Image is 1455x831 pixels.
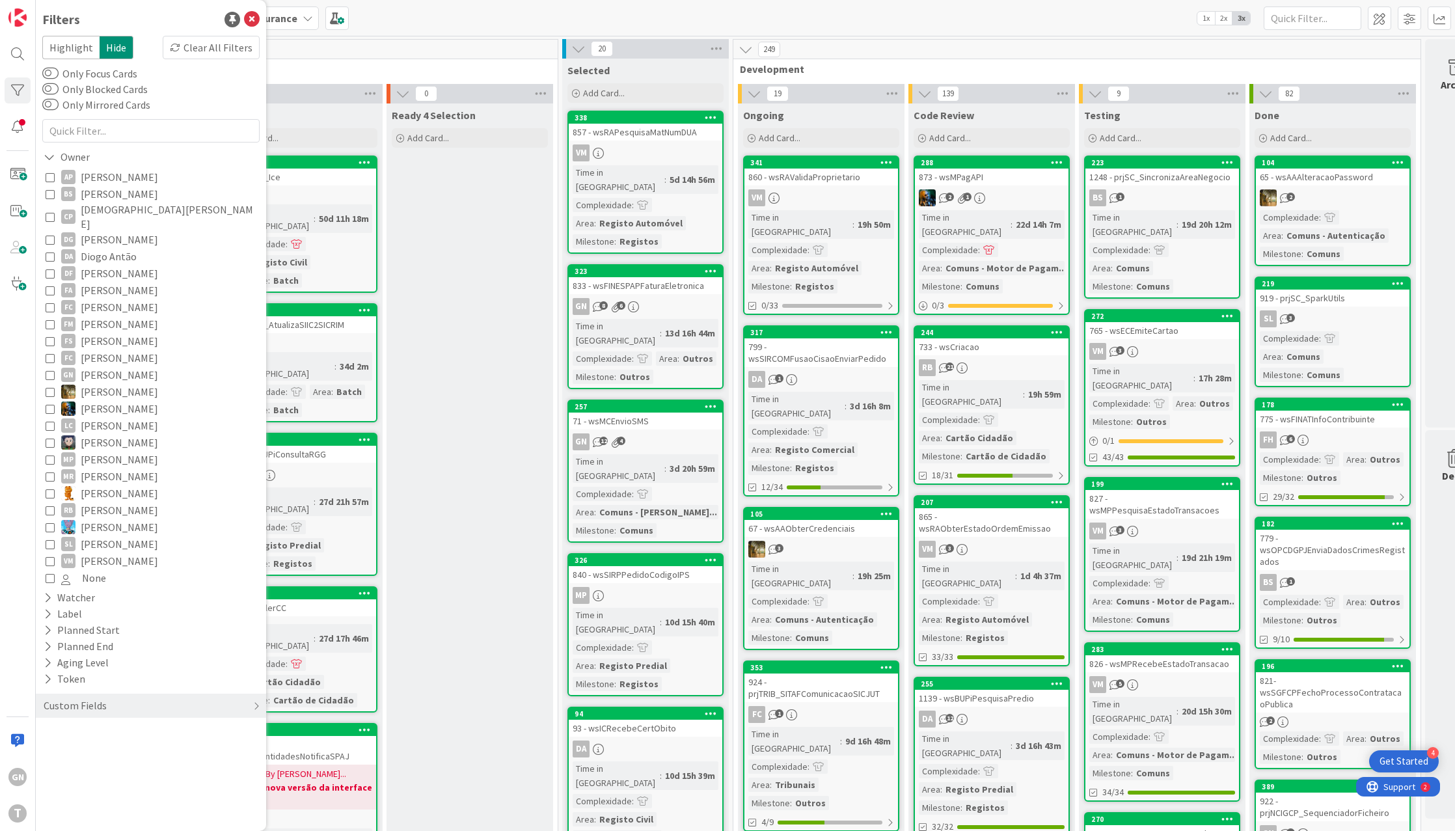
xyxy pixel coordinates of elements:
[314,211,316,226] span: :
[334,359,336,374] span: :
[1283,349,1324,364] div: Comuns
[223,434,376,463] div: 233144 - wsBUPiConsultaRGG
[852,217,854,232] span: :
[744,169,898,185] div: 860 - wsRAValidaProprietario
[845,399,847,413] span: :
[617,301,625,310] span: 6
[270,273,302,288] div: Batch
[660,326,662,340] span: :
[221,303,377,422] a: 354926 - prjIC_AtualizaSIIC2SICRIMTime in [GEOGRAPHIC_DATA]:34d 2mComplexidade:Area:BatchMileston...
[61,266,75,280] div: DF
[1131,279,1133,293] span: :
[929,132,971,144] span: Add Card...
[1116,193,1124,201] span: 1
[744,327,898,367] div: 317799 - wsSIRCOMFusaoCisaoEnviarPedido
[567,264,724,389] a: 323833 - wsFINESPAPFaturaEletronicaGNTime in [GEOGRAPHIC_DATA]:13d 16h 44mComplexidade:Area:Outro...
[573,165,664,194] div: Time in [GEOGRAPHIC_DATA]
[316,211,372,226] div: 50d 11h 18m
[1085,189,1239,206] div: BS
[61,249,75,264] div: DA
[914,156,1070,315] a: 288873 - wsMPagAPIJCTime in [GEOGRAPHIC_DATA]:22d 14h 7mComplexidade:Area:Comuns - Motor de Pagam...
[919,413,978,427] div: Complexidade
[960,449,962,463] span: :
[759,132,800,144] span: Add Card...
[1281,349,1283,364] span: :
[748,210,852,239] div: Time in [GEOGRAPHIC_DATA]
[847,399,894,413] div: 3d 16h 8m
[1149,243,1150,257] span: :
[1089,364,1193,392] div: Time in [GEOGRAPHIC_DATA]
[656,351,677,366] div: Area
[919,261,940,275] div: Area
[1256,290,1409,307] div: 919 - prjSC_SparkUtils
[46,366,256,383] button: GN [PERSON_NAME]
[748,279,790,293] div: Milestone
[919,189,936,206] img: JC
[919,359,936,376] div: RB
[221,156,377,293] a: 364936 - prjIC_IceTime in [GEOGRAPHIC_DATA]:50d 11h 18mComplexidade:Area:Registo CivilMilestone:B...
[1023,387,1025,402] span: :
[569,144,722,161] div: VM
[919,431,940,445] div: Area
[1085,343,1239,360] div: VM
[27,2,59,18] span: Support
[775,374,783,383] span: 1
[1102,434,1115,448] span: 0 / 1
[81,185,158,202] span: [PERSON_NAME]
[744,157,898,169] div: 341
[1089,343,1106,360] div: VM
[81,265,158,282] span: [PERSON_NAME]
[1319,210,1321,225] span: :
[1256,411,1409,428] div: 775 - wsFINATInfoContribuinte
[223,169,376,185] div: 936 - prjIC_Ice
[1256,399,1409,411] div: 178
[1111,261,1113,275] span: :
[223,157,376,185] div: 364936 - prjIC_Ice
[772,261,862,275] div: Registo Automóvel
[921,328,1068,337] div: 244
[790,279,792,293] span: :
[1256,157,1409,185] div: 10465 - wsAAAlteracaoPassword
[1131,415,1133,429] span: :
[1085,310,1239,322] div: 272
[932,299,944,312] span: 0 / 3
[81,282,158,299] span: [PERSON_NAME]
[42,67,59,80] button: Only Focus Cards
[915,327,1068,355] div: 244733 - wsCriacao
[942,261,1070,275] div: Comuns - Motor de Pagam...
[81,248,137,265] span: Diogo Antão
[46,248,256,265] button: DA Diogo Antão
[567,400,724,543] a: 25771 - wsMCEnvioSMSGNTime in [GEOGRAPHIC_DATA]:3d 20h 59mComplexidade:Area:Comuns - [PERSON_NAME...
[744,371,898,388] div: DA
[61,435,75,450] img: LS
[921,158,1068,167] div: 288
[1319,331,1321,346] span: :
[569,266,722,294] div: 323833 - wsFINESPAPFaturaEletronica
[569,401,722,429] div: 25771 - wsMCEnvioSMS
[750,328,898,337] div: 317
[61,187,75,201] div: BS
[945,362,954,371] span: 21
[1089,189,1106,206] div: BS
[808,424,809,439] span: :
[1011,217,1013,232] span: :
[46,202,256,231] button: CP [DEMOGRAPHIC_DATA][PERSON_NAME]
[573,433,590,450] div: GN
[596,216,686,230] div: Registo Automóvel
[1085,169,1239,185] div: 1248 - prjSC_SincronizaAreaNegocio
[569,401,722,413] div: 257
[1286,435,1295,443] span: 6
[46,434,256,451] button: LS [PERSON_NAME]
[61,402,75,416] img: JC
[962,279,1003,293] div: Comuns
[42,81,148,97] label: Only Blocked Cards
[575,402,722,411] div: 257
[569,413,722,429] div: 71 - wsMCEnvioSMS
[1089,396,1149,411] div: Complexidade
[748,261,770,275] div: Area
[978,243,980,257] span: :
[1102,450,1124,464] span: 43/43
[8,8,27,27] img: Visit kanbanzone.com
[770,443,772,457] span: :
[1085,322,1239,339] div: 765 - wsECEmiteCartao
